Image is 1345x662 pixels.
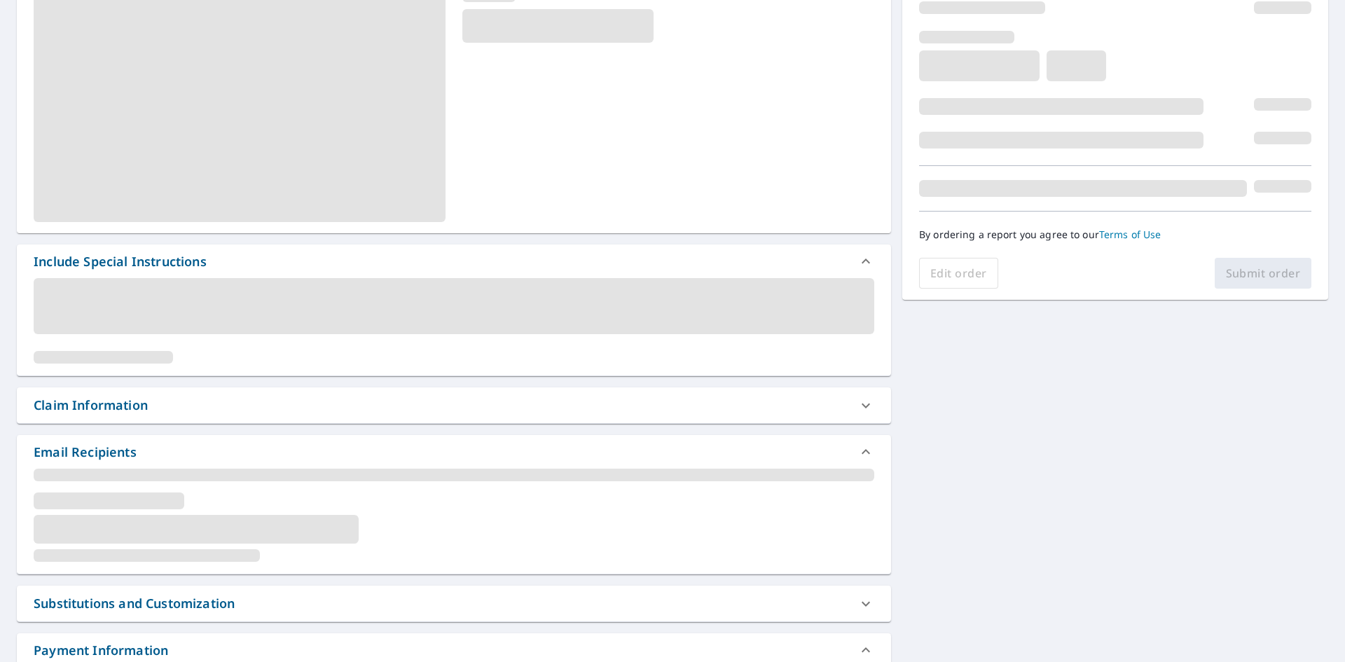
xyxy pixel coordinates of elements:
[17,244,891,278] div: Include Special Instructions
[34,443,137,462] div: Email Recipients
[34,396,148,415] div: Claim Information
[34,641,168,660] div: Payment Information
[1099,228,1161,241] a: Terms of Use
[34,252,207,271] div: Include Special Instructions
[17,435,891,469] div: Email Recipients
[17,586,891,621] div: Substitutions and Customization
[34,594,235,613] div: Substitutions and Customization
[919,228,1311,241] p: By ordering a report you agree to our
[17,387,891,423] div: Claim Information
